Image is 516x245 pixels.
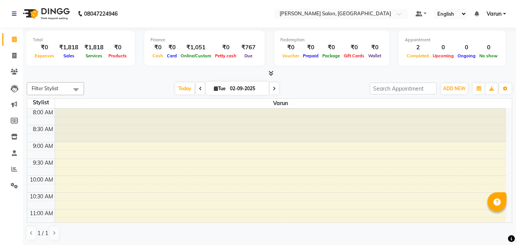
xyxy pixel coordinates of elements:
span: Products [107,53,129,58]
div: 10:00 AM [28,176,55,184]
span: ADD NEW [443,86,466,91]
div: 9:30 AM [31,159,55,167]
span: 1 / 1 [37,229,48,237]
span: Online/Custom [179,53,213,58]
div: 0 [477,43,500,52]
button: ADD NEW [441,83,467,94]
span: Ongoing [456,53,477,58]
div: Total [33,37,129,43]
span: Gift Cards [342,53,366,58]
span: Tue [212,86,228,91]
span: Upcoming [431,53,456,58]
input: Search Appointment [370,83,437,94]
div: ₹0 [280,43,301,52]
div: ₹0 [150,43,165,52]
span: Today [175,83,194,94]
div: 8:30 AM [31,125,55,133]
span: Expenses [33,53,56,58]
span: Voucher [280,53,301,58]
input: 2025-09-02 [228,83,266,94]
span: Varun [55,99,506,108]
div: 9:00 AM [31,142,55,150]
span: Due [243,53,254,58]
span: Prepaid [301,53,320,58]
span: Cash [150,53,165,58]
div: ₹0 [213,43,238,52]
div: 0 [456,43,477,52]
img: logo [19,3,72,24]
div: 10:30 AM [28,193,55,201]
span: Services [84,53,104,58]
span: Varun [487,10,501,18]
div: ₹0 [342,43,366,52]
div: Appointment [405,37,500,43]
span: Petty cash [213,53,238,58]
div: 0 [431,43,456,52]
div: Stylist [27,99,55,107]
div: ₹0 [33,43,56,52]
div: 2 [405,43,431,52]
div: ₹767 [238,43,259,52]
span: Package [320,53,342,58]
div: 8:00 AM [31,109,55,117]
div: ₹0 [165,43,179,52]
div: ₹0 [301,43,320,52]
div: ₹1,818 [56,43,81,52]
span: Wallet [366,53,383,58]
span: Card [165,53,179,58]
div: ₹0 [320,43,342,52]
span: No show [477,53,500,58]
div: Finance [150,37,259,43]
div: 11:00 AM [28,209,55,217]
div: Redemption [280,37,383,43]
span: Sales [61,53,76,58]
div: ₹1,051 [179,43,213,52]
span: Filter Stylist [32,85,58,91]
div: ₹0 [107,43,129,52]
span: Completed [405,53,431,58]
div: ₹0 [366,43,383,52]
b: 08047224946 [84,3,118,24]
div: ₹1,818 [81,43,107,52]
